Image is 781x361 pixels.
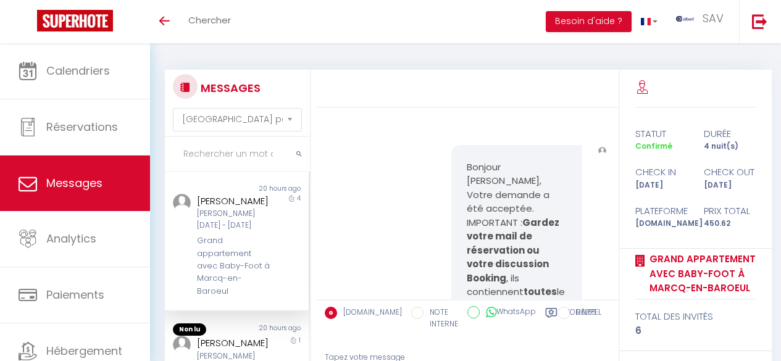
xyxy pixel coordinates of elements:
p: Bonjour [PERSON_NAME], [467,160,567,188]
div: 20 hours ago [236,323,308,336]
input: Rechercher un mot clé [165,137,310,172]
div: durée [696,127,764,141]
img: ... [676,16,695,22]
div: 6 [635,323,757,338]
div: check in [627,165,696,180]
div: [DATE] [696,180,764,191]
label: RAPPEL [570,307,601,320]
span: 4 [297,194,301,203]
a: Grand appartement avec Baby-Foot à Marcq-en-Baroeul [645,252,757,296]
img: Super Booking [37,10,113,31]
div: Grand appartement avec Baby-Foot à Marcq-en-Baroeul [197,234,273,297]
span: SAV [703,10,724,26]
img: ... [173,336,191,354]
p: Votre demande a été acceptée. [467,188,567,216]
div: [PERSON_NAME][DATE] - [DATE] [197,208,273,231]
div: [DATE] [627,180,696,191]
div: [DOMAIN_NAME] [627,218,696,230]
label: [DOMAIN_NAME] [337,307,402,320]
img: logout [752,14,767,29]
strong: Gardez votre mail de réservation ou votre discussion Booking [467,216,561,284]
span: Confirmé [635,141,672,151]
span: Hébergement [46,343,122,359]
span: Paiements [46,287,104,302]
span: Réservations [46,119,118,135]
span: Non lu [173,323,206,336]
span: Messages [46,175,102,191]
img: ... [173,194,191,212]
div: Plateforme [627,204,696,218]
label: WhatsApp [480,306,536,320]
span: Chercher [188,14,231,27]
div: 4 nuit(s) [696,141,764,152]
div: check out [696,165,764,180]
h3: MESSAGES [198,74,261,102]
div: 20 hours ago [236,184,308,194]
div: statut [627,127,696,141]
div: [PERSON_NAME] [197,194,273,209]
div: total des invités [635,309,757,324]
span: Analytics [46,231,96,246]
img: ... [598,147,606,155]
div: 450.62 [696,218,764,230]
button: Besoin d'aide ? [546,11,632,32]
label: NOTE INTERNE [424,307,458,330]
span: Calendriers [46,63,110,78]
div: [PERSON_NAME] [197,336,273,351]
strong: toutes [524,285,557,298]
div: Prix total [696,204,764,218]
span: 1 [299,336,301,345]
